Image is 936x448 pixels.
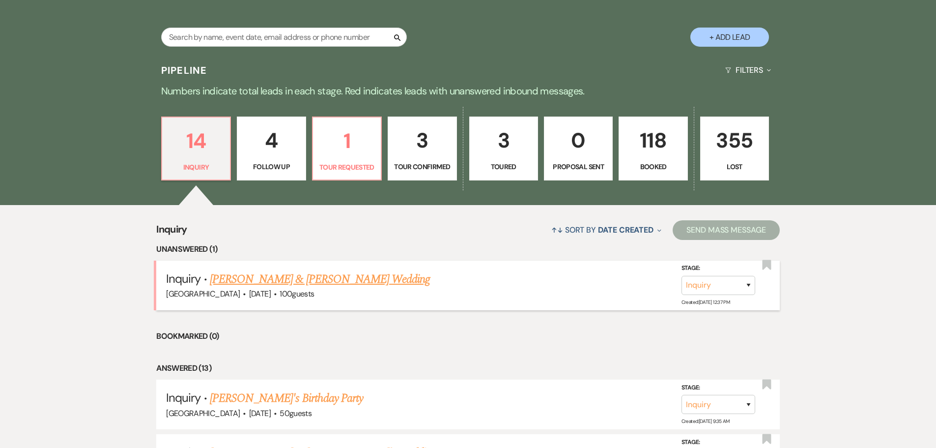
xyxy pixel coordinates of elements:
a: 355Lost [700,117,769,180]
span: Inquiry [156,222,187,243]
span: [GEOGRAPHIC_DATA] [166,408,240,418]
p: 118 [625,124,681,157]
input: Search by name, event date, email address or phone number [161,28,407,47]
span: Created: [DATE] 12:37 PM [681,299,730,305]
span: [GEOGRAPHIC_DATA] [166,289,240,299]
span: 100 guests [280,289,314,299]
a: 4Follow Up [237,117,306,180]
p: Numbers indicate total leads in each stage. Red indicates leads with unanswered inbound messages. [114,83,822,99]
p: 0 [550,124,606,157]
p: Lost [707,161,763,172]
a: 1Tour Requested [312,117,382,180]
label: Stage: [681,437,755,448]
li: Unanswered (1) [156,243,780,256]
button: + Add Lead [690,28,769,47]
li: Answered (13) [156,362,780,375]
label: Stage: [681,263,755,274]
p: 3 [476,124,532,157]
a: 14Inquiry [161,117,231,180]
button: Filters [721,57,775,83]
p: Follow Up [243,161,299,172]
p: 355 [707,124,763,157]
span: ↑↓ [551,225,563,235]
a: 0Proposal Sent [544,117,613,180]
a: 3Tour Confirmed [388,117,456,180]
span: [DATE] [249,408,271,418]
p: 4 [243,124,299,157]
p: Booked [625,161,681,172]
li: Bookmarked (0) [156,330,780,343]
a: [PERSON_NAME]'s Birthday Party [210,389,363,407]
a: 118Booked [619,117,687,180]
a: 3Toured [469,117,538,180]
span: 50 guests [280,408,312,418]
p: 3 [394,124,450,157]
p: Toured [476,161,532,172]
button: Send Mass Message [673,220,780,240]
button: Sort By Date Created [547,217,665,243]
span: Inquiry [166,271,200,286]
span: Inquiry [166,390,200,405]
p: 14 [168,124,224,157]
span: Date Created [598,225,653,235]
h3: Pipeline [161,63,207,77]
p: Tour Requested [319,162,375,173]
span: [DATE] [249,289,271,299]
a: [PERSON_NAME] & [PERSON_NAME] Wedding [210,270,430,288]
label: Stage: [681,383,755,393]
p: Proposal Sent [550,161,606,172]
p: Inquiry [168,162,224,173]
span: Created: [DATE] 9:35 AM [681,418,730,424]
p: 1 [319,124,375,157]
p: Tour Confirmed [394,161,450,172]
